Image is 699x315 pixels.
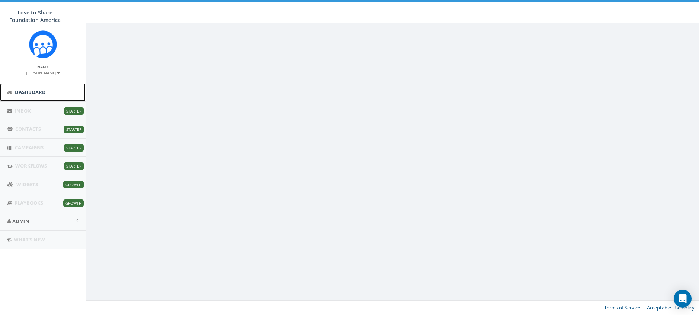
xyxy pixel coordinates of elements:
a: Acceptable Use Policy [647,304,695,311]
span: Growth [63,181,84,188]
span: Admin [12,218,29,224]
small: [PERSON_NAME] [26,70,60,75]
div: Open Intercom Messenger [674,290,692,308]
a: Terms of Service [604,304,640,311]
span: Dashboard [15,89,46,95]
img: Rally_Corp_Icon.png [29,30,57,58]
span: Growth [63,199,84,207]
small: Name [37,64,49,69]
span: Starter [64,144,84,152]
a: [PERSON_NAME] [26,69,60,76]
span: Starter [64,162,84,170]
span: Starter [64,107,84,115]
span: Love to Share Foundation America [9,9,61,23]
span: Starter [64,126,84,133]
